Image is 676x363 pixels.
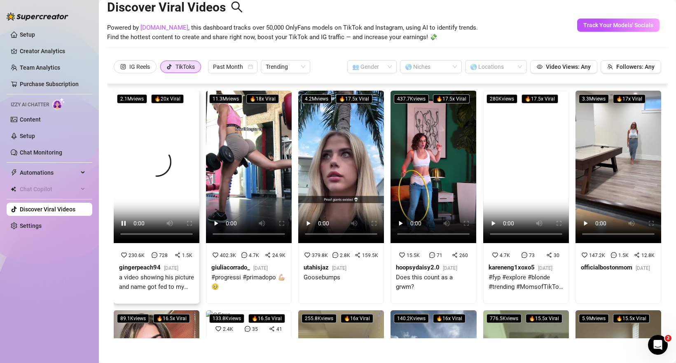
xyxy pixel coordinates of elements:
[483,91,569,304] a: 280Kviews🔥17.5x Viral4.7K7330kareneng1xoxo5[DATE]#fyp #explore #blonde #trending #MomsofTikTok #r...
[253,265,268,271] span: [DATE]
[252,326,258,332] span: 35
[11,101,49,109] span: Izzy AI Chatter
[489,273,564,292] div: #fyp #explore #blonde #trending #MomsofTikTok #repost #dress #heels #OOTD #viral
[220,253,236,258] span: 402.3K
[298,91,384,304] a: 4.2Mviews🔥17.5x Viral379.8K2.8K159.5Kutahisjaz[DATE]Goosebumps
[579,94,609,103] span: 3.3M views
[443,265,457,271] span: [DATE]
[107,23,478,42] span: Powered by , this dashboard tracks over 50,000 OnlyFans models on TikTok and Instagram, using AI ...
[175,252,180,258] span: share-alt
[117,314,149,323] span: 89.1K views
[340,253,350,258] span: 2.8K
[304,264,329,271] strong: utahisjaz
[500,253,510,258] span: 4.7K
[530,60,597,73] button: Video Views: Any
[246,94,279,103] span: 🔥 18 x Viral
[159,253,168,258] span: 728
[206,310,230,319] img: @Faye
[433,94,470,103] span: 🔥 17.5 x Viral
[231,1,243,13] span: search
[634,252,640,258] span: share-alt
[396,273,471,292] div: Does this count as a grwm?
[538,265,552,271] span: [DATE]
[575,91,661,304] a: 3.3Mviews🔥17x Viral147.2K1.5K12.8Kofficialbostonmom[DATE]
[601,60,661,73] button: Followers: Any
[489,264,535,271] strong: kareneng1xoxo5
[546,63,591,70] span: Video Views: Any
[248,314,285,323] span: 🔥 16.5 x Viral
[245,326,250,332] span: message
[20,183,78,196] span: Chat Copilot
[276,326,282,332] span: 41
[618,253,629,258] span: 1.5K
[332,265,346,271] span: [DATE]
[249,253,259,258] span: 4.7K
[648,335,668,355] iframe: Intercom live chat
[487,314,522,323] span: 776.5K views
[336,94,372,103] span: 🔥 17.5 x Viral
[312,253,328,258] span: 379.8K
[241,252,247,258] span: message
[554,253,559,258] span: 30
[7,12,68,21] img: logo-BBDzfeDw.svg
[175,61,195,73] div: TikToks
[583,22,653,28] span: Track Your Models' Socials
[11,169,17,176] span: thunderbolt
[272,253,285,258] span: 24.9K
[589,253,605,258] span: 147.2K
[341,314,373,323] span: 🔥 16 x Viral
[304,273,346,283] div: Goosebumps
[213,61,253,73] span: Past Month
[266,61,305,73] span: Trending
[577,19,660,32] button: Track Your Models' Socials
[129,253,145,258] span: 230.6K
[209,314,244,323] span: 133.8K views
[20,133,35,139] a: Setup
[265,252,271,258] span: share-alt
[120,64,126,70] span: instagram
[396,264,440,271] strong: hoopsydaisy2.0
[394,314,429,323] span: 140.2K views
[526,314,562,323] span: 🔥 15.5 x Viral
[537,64,543,70] span: eye
[182,253,192,258] span: 1.5K
[211,337,243,345] strong: haven.tunin
[20,222,42,229] a: Settings
[114,91,199,304] a: 2.1Mviews🔥20x Viral230.6K7281.5Kgingerpeach94[DATE]a video showing his picture and name got fed t...
[11,186,16,192] img: Chat Copilot
[206,91,292,304] a: 11.3Mviews🔥18x Viral402.3K4.7K24.9Kgiuliacorrado_[DATE]#progressi #primadopo 💪🏼🥹
[332,252,338,258] span: message
[117,94,147,103] span: 2.1M views
[636,265,650,271] span: [DATE]
[607,64,613,70] span: team
[20,81,79,87] a: Purchase Subscription
[151,94,184,103] span: 🔥 20 x Viral
[665,335,671,342] span: 2
[129,61,150,73] div: IG Reels
[153,314,190,323] span: 🔥 16.5 x Viral
[529,253,535,258] span: 73
[391,91,476,304] a: 437.7Kviews🔥17.5x Viral15.5K71260hoopsydaisy2.0[DATE]Does this count as a grwm?
[407,253,420,258] span: 15.5K
[52,98,65,110] img: AI Chatter
[613,314,650,323] span: 🔥 15.5 x Viral
[20,116,41,123] a: Content
[362,253,378,258] span: 159.5K
[140,24,188,31] a: [DOMAIN_NAME]
[355,252,360,258] span: share-alt
[215,326,221,332] span: heart
[611,252,617,258] span: message
[20,31,35,38] a: Setup
[459,253,468,258] span: 260
[616,63,655,70] span: Followers: Any
[302,94,332,103] span: 4.2M views
[20,166,78,179] span: Automations
[582,252,587,258] span: heart
[429,252,435,258] span: message
[492,252,498,258] span: heart
[164,265,178,271] span: [DATE]
[522,252,527,258] span: message
[433,314,465,323] span: 🔥 16 x Viral
[213,252,218,258] span: heart
[211,264,250,271] strong: giuliacorrado_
